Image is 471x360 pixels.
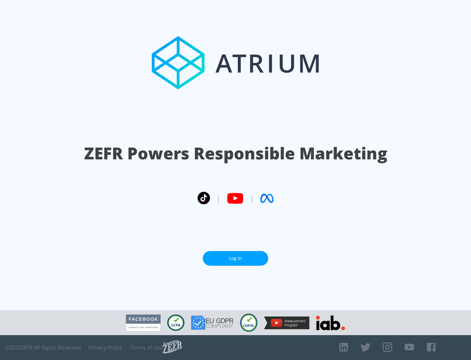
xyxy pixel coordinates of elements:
span: | [250,193,254,203]
a: Terms of Use [130,344,163,351]
h1: ZEFR Powers Responsible Marketing [84,142,387,165]
img: IAB [316,315,345,330]
a: Privacy Policy [89,344,122,351]
img: Facebook Marketing Partner [126,315,161,331]
img: YouTube Measurement Program [264,316,309,329]
span: | [217,193,220,203]
img: COPPA Compliant [240,314,257,332]
img: GDPR Compliant [191,315,234,330]
img: CCPA Compliant [167,315,184,331]
span: © 2025 ZEFR All Rights Reserved [5,344,81,351]
a: Log In [203,251,268,266]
